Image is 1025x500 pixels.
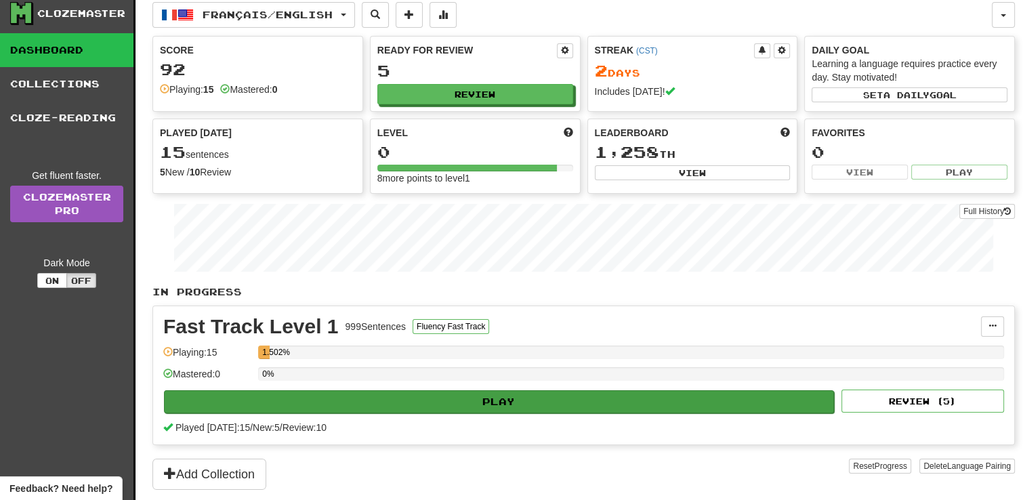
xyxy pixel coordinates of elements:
[362,2,389,28] button: Search sentences
[595,142,659,161] span: 1,258
[377,43,557,57] div: Ready for Review
[883,90,929,100] span: a daily
[190,167,201,178] strong: 10
[175,422,250,433] span: Played [DATE]: 15
[203,9,333,20] span: Français / English
[413,319,489,334] button: Fluency Fast Track
[163,346,251,368] div: Playing: 15
[163,367,251,390] div: Mastered: 0
[152,2,355,28] button: Français/English
[636,46,658,56] a: (CST)
[160,43,356,57] div: Score
[875,461,907,471] span: Progress
[911,165,1007,180] button: Play
[780,126,790,140] span: This week in points, UTC
[163,316,339,337] div: Fast Track Level 1
[564,126,573,140] span: Score more points to level up
[346,320,406,333] div: 999 Sentences
[9,482,112,495] span: Open feedback widget
[812,144,1007,161] div: 0
[812,165,908,180] button: View
[377,144,573,161] div: 0
[595,85,791,98] div: Includes [DATE]!
[152,285,1015,299] p: In Progress
[10,169,123,182] div: Get fluent faster.
[377,62,573,79] div: 5
[430,2,457,28] button: More stats
[812,87,1007,102] button: Seta dailygoal
[812,57,1007,84] div: Learning a language requires practice every day. Stay motivated!
[595,126,669,140] span: Leaderboard
[959,204,1015,219] button: Full History
[947,461,1011,471] span: Language Pairing
[283,422,327,433] span: Review: 10
[272,84,278,95] strong: 0
[160,83,213,96] div: Playing:
[919,459,1015,474] button: DeleteLanguage Pairing
[10,256,123,270] div: Dark Mode
[160,144,356,161] div: sentences
[595,61,608,80] span: 2
[160,142,186,161] span: 15
[37,273,67,288] button: On
[160,126,232,140] span: Played [DATE]
[595,144,791,161] div: th
[203,84,214,95] strong: 15
[280,422,283,433] span: /
[841,390,1004,413] button: Review (5)
[160,167,165,178] strong: 5
[812,126,1007,140] div: Favorites
[595,43,755,57] div: Streak
[152,459,266,490] button: Add Collection
[10,186,123,222] a: ClozemasterPro
[377,171,573,185] div: 8 more points to level 1
[66,273,96,288] button: Off
[253,422,280,433] span: New: 5
[164,390,834,413] button: Play
[595,62,791,80] div: Day s
[220,83,277,96] div: Mastered:
[377,84,573,104] button: Review
[160,165,356,179] div: New / Review
[396,2,423,28] button: Add sentence to collection
[37,7,125,20] div: Clozemaster
[812,43,1007,57] div: Daily Goal
[262,346,269,359] div: 1.502%
[160,61,356,78] div: 92
[595,165,791,180] button: View
[250,422,253,433] span: /
[377,126,408,140] span: Level
[849,459,911,474] button: ResetProgress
